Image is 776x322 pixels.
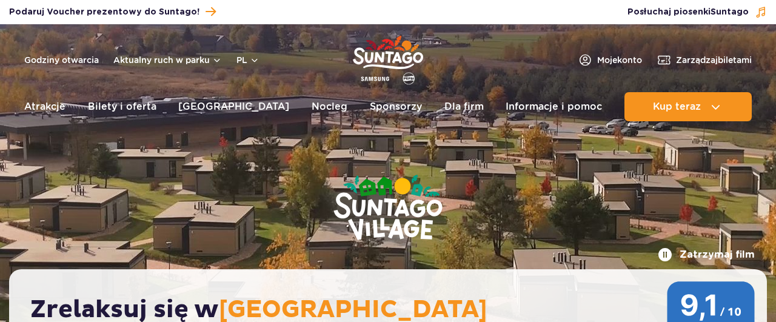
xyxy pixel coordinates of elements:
[312,92,347,121] a: Nocleg
[370,92,422,121] a: Sponsorzy
[653,101,701,112] span: Kup teraz
[597,54,642,66] span: Moje konto
[627,6,749,18] span: Posłuchaj piosenki
[657,53,752,67] a: Zarządzajbiletami
[353,30,423,86] a: Park of Poland
[88,92,156,121] a: Bilety i oferta
[676,54,752,66] span: Zarządzaj biletami
[24,92,65,121] a: Atrakcje
[444,92,484,121] a: Dla firm
[658,247,755,262] button: Zatrzymaj film
[9,4,216,20] a: Podaruj Voucher prezentowy do Suntago!
[24,54,99,66] a: Godziny otwarcia
[285,127,491,290] img: Suntago Village
[578,53,642,67] a: Mojekonto
[711,8,749,16] span: Suntago
[236,54,259,66] button: pl
[9,6,199,18] span: Podaruj Voucher prezentowy do Suntago!
[113,55,222,65] button: Aktualny ruch w parku
[178,92,289,121] a: [GEOGRAPHIC_DATA]
[506,92,602,121] a: Informacje i pomoc
[627,6,767,18] button: Posłuchaj piosenkiSuntago
[624,92,752,121] button: Kup teraz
